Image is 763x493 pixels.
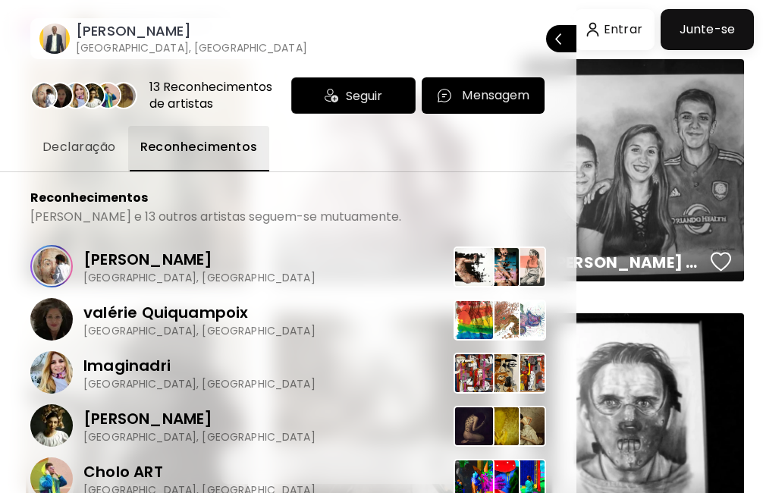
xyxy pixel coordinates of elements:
[505,353,546,394] img: 112177
[325,89,338,102] img: icon
[479,353,520,394] img: 112170
[83,377,316,391] p: [GEOGRAPHIC_DATA], [GEOGRAPHIC_DATA]
[83,271,316,284] p: [GEOGRAPHIC_DATA], [GEOGRAPHIC_DATA]
[505,406,546,447] img: 96763
[140,138,258,156] span: Reconhecimentos
[83,430,316,444] p: [GEOGRAPHIC_DATA], [GEOGRAPHIC_DATA]
[42,138,116,156] span: Declaração
[30,190,148,206] p: Reconhecimentos
[454,353,495,394] img: 111686
[30,209,401,225] p: [PERSON_NAME] e 13 outros artistas seguem-se mutuamente.
[479,300,520,341] img: 26144
[83,248,316,271] p: [PERSON_NAME]
[479,406,520,447] img: 108248
[30,240,546,293] a: [PERSON_NAME][GEOGRAPHIC_DATA], [GEOGRAPHIC_DATA]39455371014
[83,354,316,377] p: Imaginadri
[83,407,316,430] p: [PERSON_NAME]
[505,246,546,287] img: 1014
[30,346,546,399] a: Imaginadri[GEOGRAPHIC_DATA], [GEOGRAPHIC_DATA]111686112170112177
[454,246,495,287] img: 3945
[149,79,285,112] div: 13 Reconhecimentos de artistas
[454,406,495,447] img: 96714
[30,399,546,452] a: [PERSON_NAME][GEOGRAPHIC_DATA], [GEOGRAPHIC_DATA]9671410824896763
[346,86,382,105] span: Seguir
[479,246,520,287] img: 537
[83,301,316,324] p: valérie Quiquampoix
[83,460,316,483] p: Cholo ART
[83,324,316,338] p: [GEOGRAPHIC_DATA], [GEOGRAPHIC_DATA]
[436,87,453,104] img: chatIcon
[291,77,416,114] div: Seguir
[462,86,529,105] p: Mensagem
[76,22,307,40] h6: [PERSON_NAME]
[30,293,546,346] a: valérie Quiquampoix[GEOGRAPHIC_DATA], [GEOGRAPHIC_DATA]217342614426457
[76,40,307,55] h6: [GEOGRAPHIC_DATA], [GEOGRAPHIC_DATA]
[505,300,546,341] img: 26457
[454,300,495,341] img: 21734
[422,77,545,114] button: chatIconMensagem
